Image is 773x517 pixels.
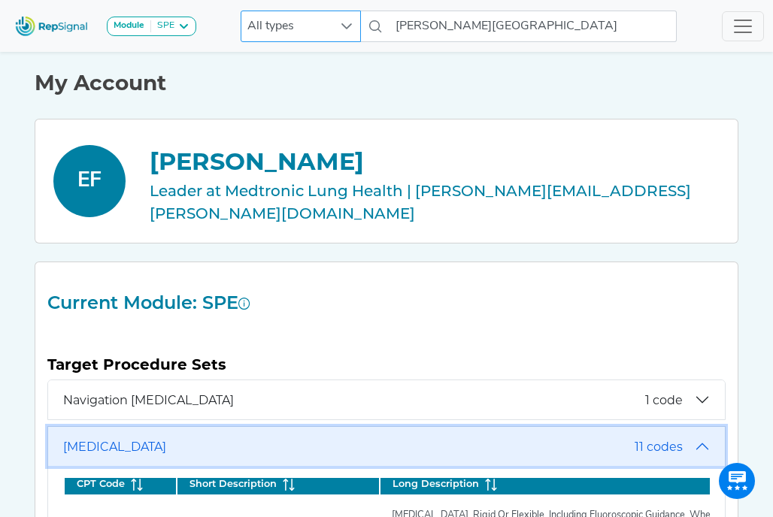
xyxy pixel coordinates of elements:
[635,440,683,454] span: 11 codes
[241,11,332,41] span: All types
[53,145,126,217] div: EF
[48,380,725,419] button: Navigation [MEDICAL_DATA]1 code
[47,355,726,373] h5: Target Procedure Sets
[189,476,277,491] span: Short Description
[150,144,720,180] div: [PERSON_NAME]
[48,427,725,466] button: [MEDICAL_DATA]11 codes
[150,180,720,225] div: Leader at Medtronic Lung Health | [PERSON_NAME][EMAIL_ADDRESS][PERSON_NAME][DOMAIN_NAME]
[63,393,645,407] span: Navigation [MEDICAL_DATA]
[77,476,125,491] span: CPT Code
[38,292,735,314] h2: Current Module: SPE
[35,71,738,96] h1: My Account
[63,440,635,454] span: [MEDICAL_DATA]
[390,11,677,42] input: Search a physician or facility
[107,17,196,36] button: ModuleSPE
[393,476,479,491] span: Long Description
[151,20,174,32] div: SPE
[645,393,683,407] span: 1 code
[114,21,144,30] strong: Module
[722,11,764,41] button: Toggle navigation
